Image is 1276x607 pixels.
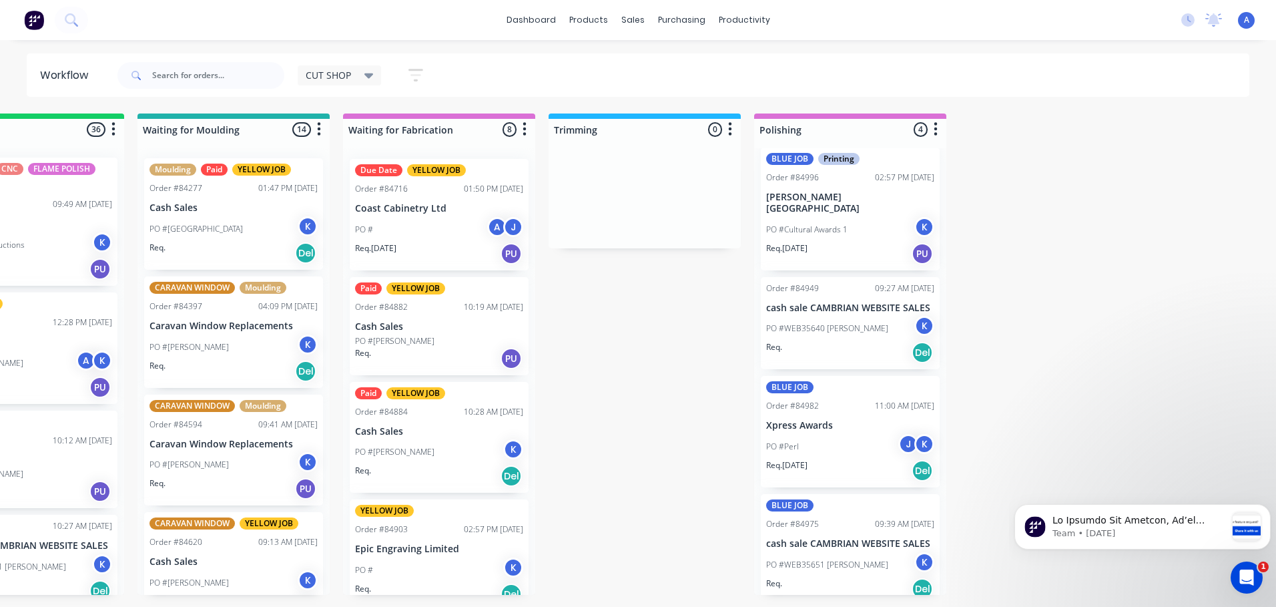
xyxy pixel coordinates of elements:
[355,446,434,458] p: PO #[PERSON_NAME]
[898,434,918,454] div: J
[295,242,316,264] div: Del
[464,301,523,313] div: 10:19 AM [DATE]
[818,153,860,165] div: Printing
[144,276,323,388] div: CARAVAN WINDOWMouldingOrder #8439704:09 PM [DATE]Caravan Window ReplacementsPO #[PERSON_NAME]KReq...
[1231,562,1263,594] iframe: Intercom live chat
[914,552,934,572] div: K
[306,68,351,82] span: CUT SHOP
[355,564,373,576] p: PO #
[766,518,819,530] div: Order #84975
[53,520,112,532] div: 10:27 AM [DATE]
[912,342,933,363] div: Del
[350,382,529,493] div: PaidYELLOW JOBOrder #8488410:28 AM [DATE]Cash SalesPO #[PERSON_NAME]KReq.Del
[386,282,445,294] div: YELLOW JOB
[766,153,814,165] div: BLUE JOB
[149,439,318,450] p: Caravan Window Replacements
[298,335,318,355] div: K
[912,460,933,481] div: Del
[89,481,111,502] div: PU
[149,577,229,589] p: PO #[PERSON_NAME]
[149,202,318,214] p: Cash Sales
[501,465,522,487] div: Del
[149,341,229,353] p: PO #[PERSON_NAME]
[298,452,318,472] div: K
[875,172,934,184] div: 02:57 PM [DATE]
[615,10,651,30] div: sales
[355,426,523,437] p: Cash Sales
[875,518,934,530] div: 09:39 AM [DATE]
[766,538,934,550] p: cash sale CAMBRIAN WEBSITE SALES
[149,242,166,254] p: Req.
[766,441,799,453] p: PO #Perl
[149,518,235,530] div: CARAVAN WINDOW
[28,163,95,175] div: FLAME POLISH
[355,321,523,333] p: Cash Sales
[355,282,382,294] div: Paid
[92,232,112,252] div: K
[1258,562,1269,572] span: 1
[407,164,466,176] div: YELLOW JOB
[92,554,112,574] div: K
[464,524,523,536] div: 02:57 PM [DATE]
[386,387,445,399] div: YELLOW JOB
[258,419,318,431] div: 09:41 AM [DATE]
[766,282,819,294] div: Order #84949
[464,406,523,418] div: 10:28 AM [DATE]
[766,224,848,236] p: PO #Cultural Awards 1
[149,536,202,548] div: Order #84620
[89,258,111,280] div: PU
[43,50,217,62] p: Message from Team, sent 2w ago
[503,439,523,459] div: K
[355,544,523,555] p: Epic Engraving Limited
[503,217,523,237] div: J
[355,203,523,214] p: Coast Cabinetry Ltd
[1009,477,1276,571] iframe: Intercom notifications message
[766,381,814,393] div: BLUE JOB
[355,524,408,536] div: Order #84903
[914,316,934,336] div: K
[501,348,522,369] div: PU
[355,242,396,254] p: Req. [DATE]
[766,242,808,254] p: Req. [DATE]
[766,578,782,590] p: Req.
[355,505,414,517] div: YELLOW JOB
[1244,14,1249,26] span: A
[355,335,434,347] p: PO #[PERSON_NAME]
[53,317,112,329] div: 12:28 PM [DATE]
[875,282,934,294] div: 09:27 AM [DATE]
[766,459,808,471] p: Req. [DATE]
[76,351,96,371] div: A
[914,217,934,237] div: K
[240,400,286,412] div: Moulding
[240,518,298,530] div: YELLOW JOB
[912,578,933,600] div: Del
[92,351,112,371] div: K
[350,277,529,375] div: PaidYELLOW JOBOrder #8488210:19 AM [DATE]Cash SalesPO #[PERSON_NAME]Req.PU
[766,499,814,512] div: BLUE JOB
[501,243,522,264] div: PU
[766,192,934,214] p: [PERSON_NAME][GEOGRAPHIC_DATA]
[89,580,111,602] div: Del
[766,341,782,353] p: Req.
[232,164,291,176] div: YELLOW JOB
[761,494,940,606] div: BLUE JOBOrder #8497509:39 AM [DATE]cash sale CAMBRIAN WEBSITE SALESPO #WEB35651 [PERSON_NAME]KReq...
[912,243,933,264] div: PU
[355,301,408,313] div: Order #84882
[298,570,318,590] div: K
[766,302,934,314] p: cash sale CAMBRIAN WEBSITE SALES
[355,347,371,359] p: Req.
[152,62,284,89] input: Search for orders...
[355,164,402,176] div: Due Date
[712,10,777,30] div: productivity
[501,584,522,605] div: Del
[149,477,166,489] p: Req.
[487,217,507,237] div: A
[149,400,235,412] div: CARAVAN WINDOW
[298,216,318,236] div: K
[149,556,318,568] p: Cash Sales
[149,459,229,471] p: PO #[PERSON_NAME]
[651,10,712,30] div: purchasing
[89,377,111,398] div: PU
[355,224,373,236] p: PO #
